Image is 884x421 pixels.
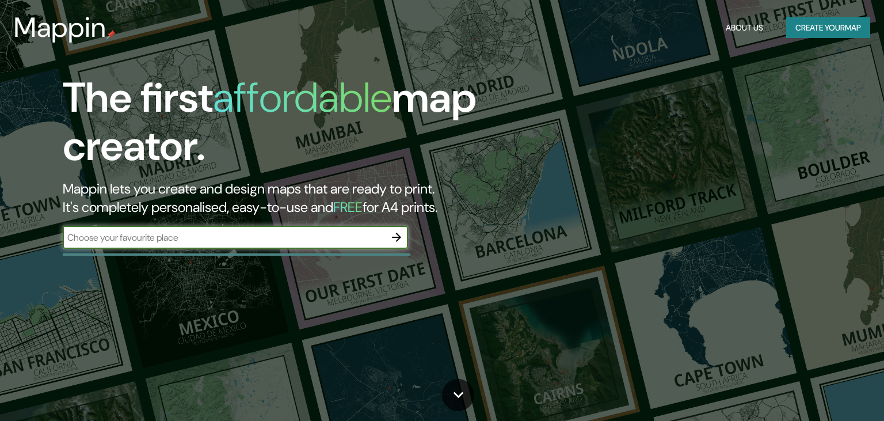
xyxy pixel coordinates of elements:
[213,71,392,124] h1: affordable
[63,74,505,180] h1: The first map creator.
[786,17,870,39] button: Create yourmap
[782,376,871,408] iframe: Help widget launcher
[14,12,106,44] h3: Mappin
[63,231,385,244] input: Choose your favourite place
[63,180,505,217] h2: Mappin lets you create and design maps that are ready to print. It's completely personalised, eas...
[106,30,116,39] img: mappin-pin
[721,17,768,39] button: About Us
[333,198,363,216] h5: FREE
